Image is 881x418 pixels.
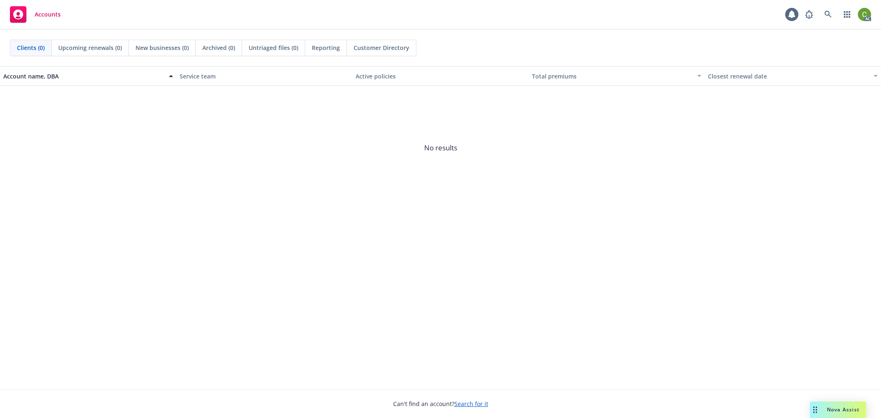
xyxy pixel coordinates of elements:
[3,72,164,81] div: Account name, DBA
[810,401,820,418] div: Drag to move
[356,72,525,81] div: Active policies
[202,43,235,52] span: Archived (0)
[17,43,45,52] span: Clients (0)
[705,66,881,86] button: Closest renewal date
[354,43,409,52] span: Customer Directory
[249,43,298,52] span: Untriaged files (0)
[839,6,855,23] a: Switch app
[35,11,61,18] span: Accounts
[312,43,340,52] span: Reporting
[176,66,353,86] button: Service team
[801,6,817,23] a: Report a Bug
[708,72,869,81] div: Closest renewal date
[827,406,860,413] span: Nova Assist
[454,400,488,408] a: Search for it
[820,6,836,23] a: Search
[180,72,349,81] div: Service team
[810,401,866,418] button: Nova Assist
[529,66,705,86] button: Total premiums
[352,66,529,86] button: Active policies
[135,43,189,52] span: New businesses (0)
[7,3,64,26] a: Accounts
[858,8,871,21] img: photo
[58,43,122,52] span: Upcoming renewals (0)
[532,72,693,81] div: Total premiums
[393,399,488,408] span: Can't find an account?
